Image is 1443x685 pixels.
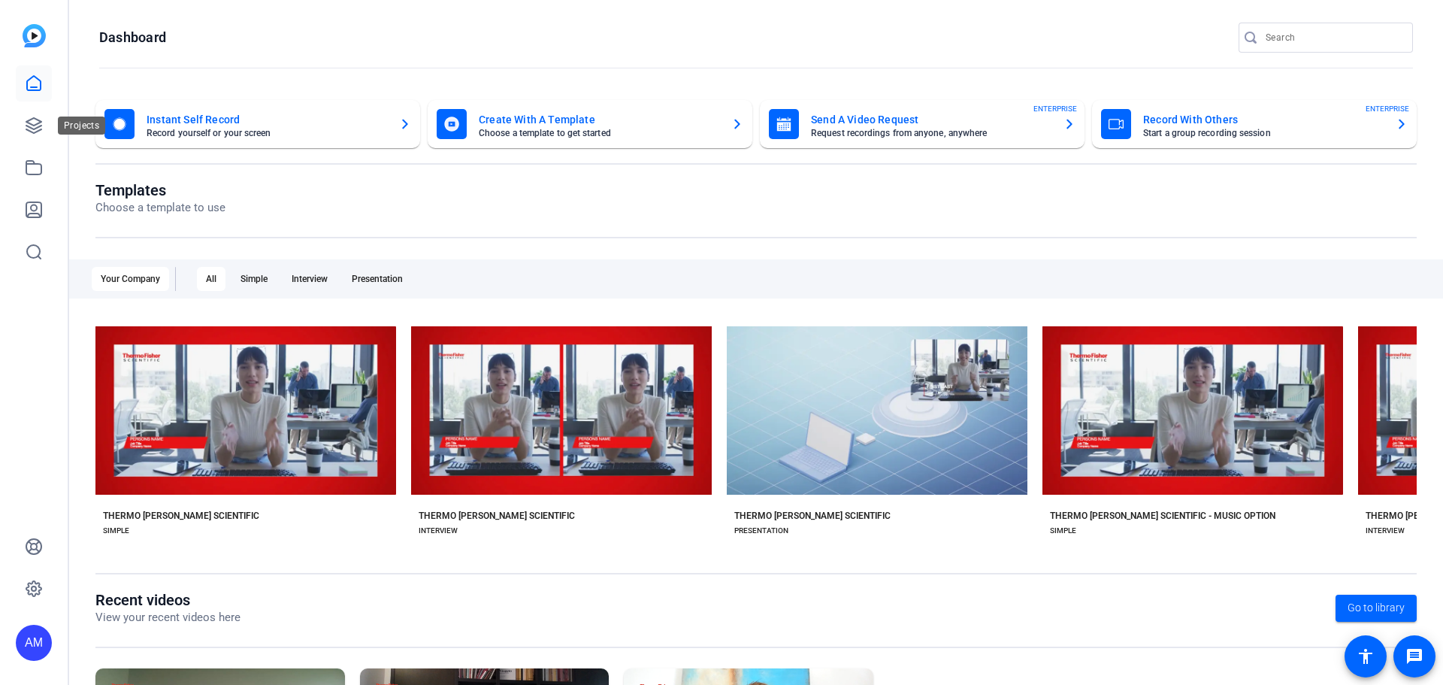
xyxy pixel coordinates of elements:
input: Search [1266,29,1401,47]
span: Go to library [1348,600,1405,616]
div: THERMO [PERSON_NAME] SCIENTIFIC [419,510,575,522]
button: Instant Self RecordRecord yourself or your screen [95,100,420,148]
mat-card-title: Record With Others [1143,111,1384,129]
mat-icon: message [1405,647,1423,665]
h1: Dashboard [99,29,166,47]
button: Record With OthersStart a group recording sessionENTERPRISE [1092,100,1417,148]
p: Choose a template to use [95,199,225,217]
div: INTERVIEW [419,525,458,537]
img: blue-gradient.svg [23,24,46,47]
div: Interview [283,267,337,291]
mat-card-subtitle: Request recordings from anyone, anywhere [811,129,1051,138]
p: View your recent videos here [95,609,240,626]
div: SIMPLE [103,525,129,537]
div: Your Company [92,267,169,291]
div: SIMPLE [1050,525,1076,537]
mat-card-title: Send A Video Request [811,111,1051,129]
mat-card-subtitle: Choose a template to get started [479,129,719,138]
span: ENTERPRISE [1033,103,1077,114]
button: Send A Video RequestRequest recordings from anyone, anywhereENTERPRISE [760,100,1085,148]
mat-icon: accessibility [1357,647,1375,665]
div: Presentation [343,267,412,291]
div: THERMO [PERSON_NAME] SCIENTIFIC - MUSIC OPTION [1050,510,1275,522]
mat-card-title: Create With A Template [479,111,719,129]
mat-card-subtitle: Record yourself or your screen [147,129,387,138]
div: INTERVIEW [1366,525,1405,537]
h1: Templates [95,181,225,199]
div: THERMO [PERSON_NAME] SCIENTIFIC [734,510,891,522]
h1: Recent videos [95,591,240,609]
div: Simple [231,267,277,291]
mat-card-subtitle: Start a group recording session [1143,129,1384,138]
a: Go to library [1336,595,1417,622]
div: Projects [58,117,105,135]
div: PRESENTATION [734,525,788,537]
div: THERMO [PERSON_NAME] SCIENTIFIC [103,510,259,522]
div: AM [16,625,52,661]
button: Create With A TemplateChoose a template to get started [428,100,752,148]
span: ENTERPRISE [1366,103,1409,114]
div: All [197,267,225,291]
mat-card-title: Instant Self Record [147,111,387,129]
